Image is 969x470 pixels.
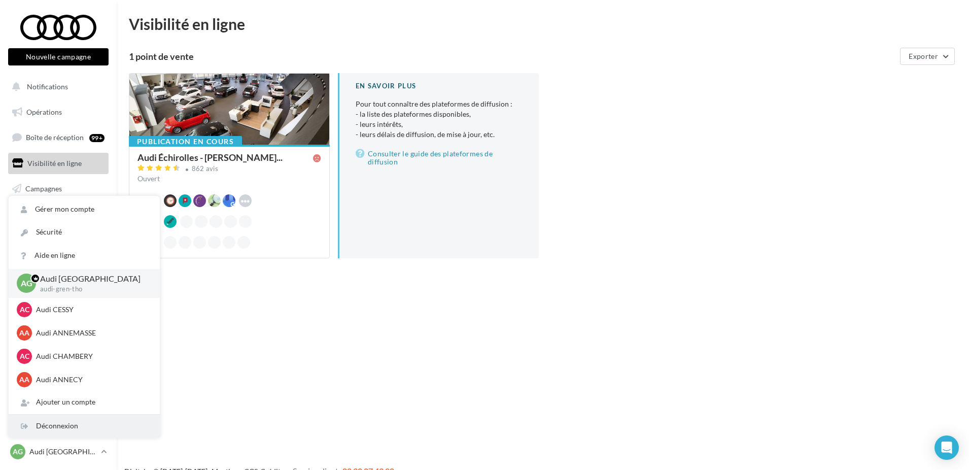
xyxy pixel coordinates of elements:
span: Campagnes [25,184,62,192]
a: Sécurité [9,221,160,244]
a: Opérations [6,102,111,123]
div: 1 point de vente [129,52,896,61]
li: - la liste des plateformes disponibles, [356,109,523,119]
span: Visibilité en ligne [27,159,82,167]
p: Audi ANNECY [36,375,148,385]
p: Audi [GEOGRAPHIC_DATA] [29,447,97,457]
div: Ajouter un compte [9,391,160,414]
span: Opérations [26,108,62,116]
span: Boîte de réception [26,133,84,142]
p: Pour tout connaître des plateformes de diffusion : [356,99,523,140]
span: AA [19,328,29,338]
div: Visibilité en ligne [129,16,957,31]
span: Exporter [909,52,938,60]
li: - leurs délais de diffusion, de mise à jour, etc. [356,129,523,140]
div: Publication en cours [129,136,242,147]
a: Campagnes [6,178,111,199]
span: Notifications [27,82,68,91]
span: AC [20,305,29,315]
li: - leurs intérêts, [356,119,523,129]
p: audi-gren-tho [40,285,144,294]
a: PLV et print personnalisable [6,228,111,258]
span: AG [21,278,32,289]
a: 862 avis [137,163,321,176]
p: Audi CESSY [36,305,148,315]
p: Audi [GEOGRAPHIC_DATA] [40,273,144,285]
span: Audi Échirolles - [PERSON_NAME]... [137,153,283,162]
p: Audi CHAMBERY [36,351,148,361]
span: AG [13,447,23,457]
a: Consulter le guide des plateformes de diffusion [356,148,523,168]
a: Visibilité en ligne [6,153,111,174]
button: Notifications [6,76,107,97]
button: Nouvelle campagne [8,48,109,65]
a: Gérer mon compte [9,198,160,221]
a: Boîte de réception99+ [6,126,111,148]
span: AA [19,375,29,385]
span: Ouvert [137,174,160,183]
div: 99+ [89,134,105,142]
button: Exporter [900,48,955,65]
a: AG Audi [GEOGRAPHIC_DATA] [8,442,109,461]
a: Aide en ligne [9,244,160,267]
div: En savoir plus [356,81,523,91]
a: Médiathèque [6,203,111,224]
div: 862 avis [192,165,219,172]
span: AC [20,351,29,361]
div: Déconnexion [9,415,160,438]
div: Open Intercom Messenger [935,435,959,460]
p: Audi ANNEMASSE [36,328,148,338]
